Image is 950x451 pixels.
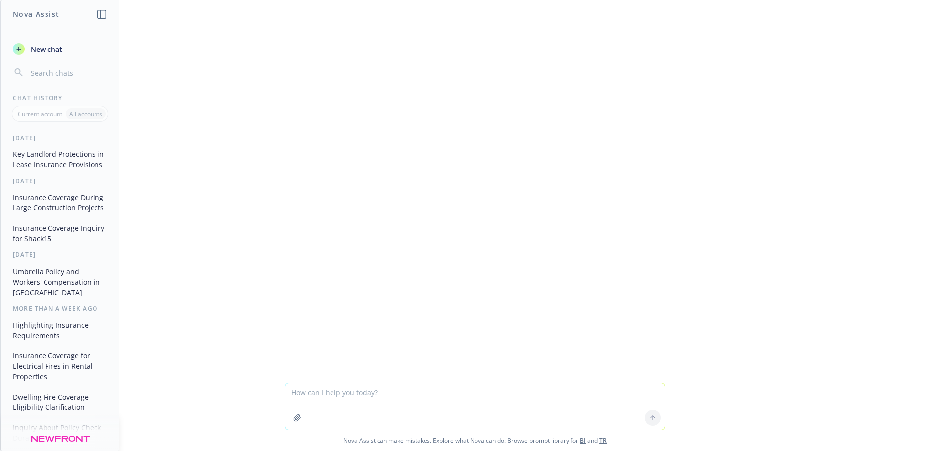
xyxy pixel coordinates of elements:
[9,263,111,301] button: Umbrella Policy and Workers' Compensation in [GEOGRAPHIC_DATA]
[69,110,102,118] p: All accounts
[9,146,111,173] button: Key Landlord Protections in Lease Insurance Provisions
[9,317,111,344] button: Highlighting Insurance Requirements
[13,9,59,19] h1: Nova Assist
[1,251,119,259] div: [DATE]
[9,189,111,216] button: Insurance Coverage During Large Construction Projects
[9,389,111,415] button: Dwelling Fire Coverage Eligibility Clarification
[29,44,62,54] span: New chat
[9,348,111,385] button: Insurance Coverage for Electrical Fires in Rental Properties
[1,134,119,142] div: [DATE]
[9,419,111,446] button: Inquiry About Policy Check Duration
[4,430,946,451] span: Nova Assist can make mistakes. Explore what Nova can do: Browse prompt library for and
[18,110,62,118] p: Current account
[1,304,119,313] div: More than a week ago
[1,94,119,102] div: Chat History
[9,40,111,58] button: New chat
[580,436,586,445] a: BI
[1,177,119,185] div: [DATE]
[599,436,607,445] a: TR
[9,220,111,247] button: Insurance Coverage Inquiry for Shack15
[29,66,107,80] input: Search chats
